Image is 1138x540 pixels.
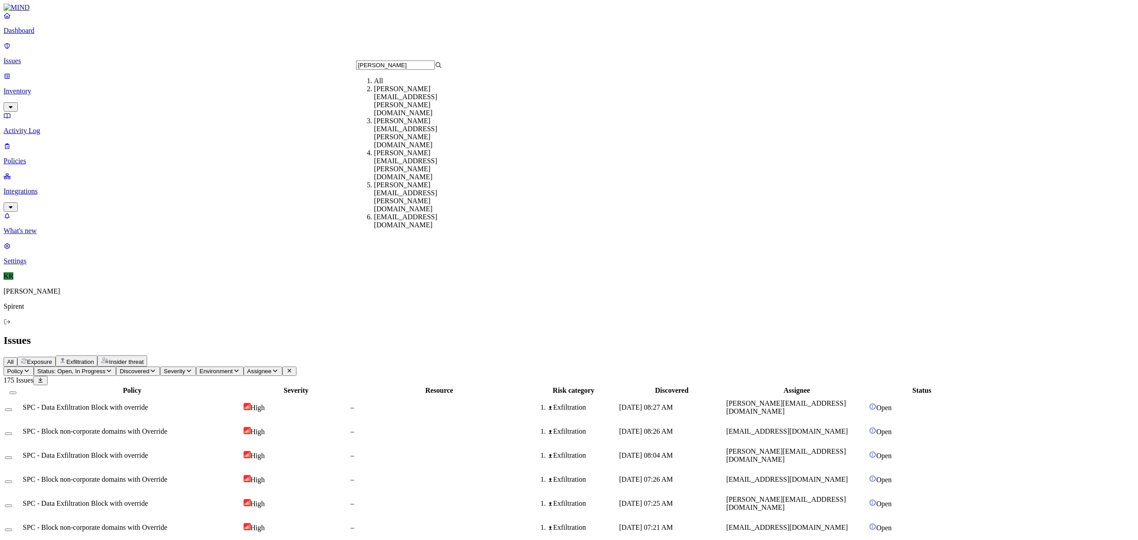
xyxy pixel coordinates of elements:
span: High [251,452,265,459]
div: Exfiltration [548,524,617,532]
button: Select row [5,456,12,459]
span: Status: Open, In Progress [37,368,105,375]
span: – [350,403,354,411]
p: [PERSON_NAME] [4,287,1134,295]
div: [PERSON_NAME][EMAIL_ADDRESS][PERSON_NAME][DOMAIN_NAME] [374,85,460,117]
p: What's new [4,227,1134,235]
img: status-open [869,523,876,530]
div: Exfiltration [548,476,617,484]
p: Settings [4,257,1134,265]
span: KR [4,272,13,280]
div: Status [869,387,974,395]
span: Open [876,524,892,532]
span: – [350,451,354,459]
span: [PERSON_NAME][EMAIL_ADDRESS][DOMAIN_NAME] [726,447,846,463]
button: Select row [5,528,12,531]
p: Spirent [4,302,1134,310]
span: – [350,524,354,531]
span: High [251,404,265,411]
button: Select row [5,408,12,411]
div: Discovered [619,387,725,395]
span: Open [876,404,892,411]
span: – [350,427,354,435]
p: Dashboard [4,27,1134,35]
span: SPC - Data Exfiltration Block with override [23,451,148,459]
a: Dashboard [4,12,1134,35]
span: [PERSON_NAME][EMAIL_ADDRESS][DOMAIN_NAME] [726,496,846,511]
div: All [374,77,460,85]
span: High [251,524,265,532]
div: Severity [244,387,349,395]
span: SPC - Block non-corporate domains with Override [23,524,167,531]
h2: Issues [4,334,1134,347]
a: Integrations [4,172,1134,210]
button: Select all [9,391,16,394]
div: Exfiltration [548,451,617,459]
div: [PERSON_NAME][EMAIL_ADDRESS][PERSON_NAME][DOMAIN_NAME] [374,181,460,213]
span: – [350,500,354,507]
span: [PERSON_NAME][EMAIL_ADDRESS][DOMAIN_NAME] [726,399,846,415]
img: severity-high [244,427,251,434]
span: Exfiltration [66,359,94,365]
span: [DATE] 07:21 AM [619,524,673,531]
div: Exfiltration [548,403,617,411]
span: Open [876,476,892,484]
span: [EMAIL_ADDRESS][DOMAIN_NAME] [726,524,848,531]
div: Exfiltration [548,500,617,508]
span: Open [876,452,892,459]
span: [DATE] 08:26 AM [619,427,673,435]
span: Severity [164,368,185,375]
img: status-open [869,427,876,434]
span: High [251,476,265,484]
img: status-open [869,475,876,482]
span: SPC - Block non-corporate domains with Override [23,427,167,435]
p: Activity Log [4,127,1134,135]
img: severity-high [244,403,251,410]
img: severity-high [244,523,251,530]
a: What's new [4,212,1134,235]
p: Inventory [4,87,1134,95]
img: MIND [4,4,30,12]
img: severity-high [244,451,251,458]
span: Discovered [120,368,149,375]
span: Environment [200,368,233,375]
button: Select row [5,480,12,483]
span: SPC - Data Exfiltration Block with override [23,500,148,507]
span: Exposure [27,359,52,365]
a: Activity Log [4,112,1134,135]
span: SPC - Data Exfiltration Block with override [23,403,148,411]
span: All [7,359,14,365]
div: Resource [350,387,528,395]
span: [EMAIL_ADDRESS][DOMAIN_NAME] [726,476,848,483]
div: Exfiltration [548,427,617,435]
span: Assignee [247,368,272,375]
p: Issues [4,57,1134,65]
span: 175 Issues [4,376,33,384]
img: status-open [869,403,876,410]
span: Open [876,428,892,435]
div: Risk category [530,387,617,395]
span: [DATE] 08:27 AM [619,403,673,411]
div: [PERSON_NAME][EMAIL_ADDRESS][PERSON_NAME][DOMAIN_NAME] [374,117,460,149]
span: [EMAIL_ADDRESS][DOMAIN_NAME] [726,427,848,435]
div: [PERSON_NAME][EMAIL_ADDRESS][PERSON_NAME][DOMAIN_NAME] [374,149,460,181]
span: Open [876,500,892,508]
span: [DATE] 08:04 AM [619,451,673,459]
img: severity-high [244,475,251,482]
img: severity-high [244,499,251,506]
span: High [251,500,265,508]
img: status-open [869,451,876,458]
span: [DATE] 07:25 AM [619,500,673,507]
button: Select row [5,504,12,507]
img: status-open [869,499,876,506]
a: Settings [4,242,1134,265]
p: Integrations [4,187,1134,195]
a: Inventory [4,72,1134,110]
span: [DATE] 07:26 AM [619,476,673,483]
span: Policy [7,368,23,375]
p: Policies [4,157,1134,165]
button: Select row [5,432,12,435]
span: Insider threat [109,359,144,365]
a: Policies [4,142,1134,165]
div: [EMAIL_ADDRESS][DOMAIN_NAME] [374,213,460,229]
